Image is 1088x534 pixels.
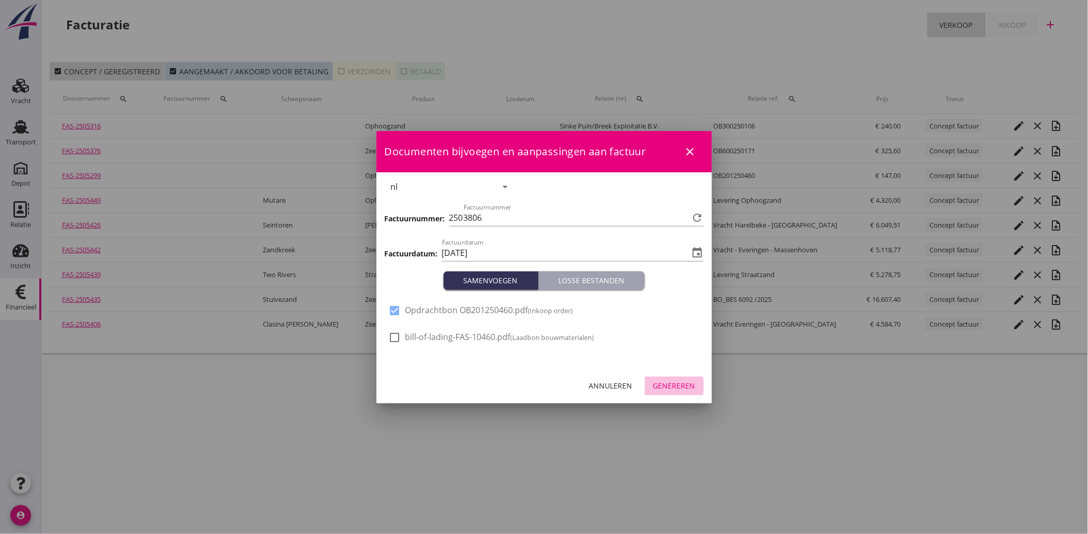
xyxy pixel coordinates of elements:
[691,212,704,224] i: refresh
[653,380,696,391] div: Genereren
[405,332,594,343] span: bill-of-lading-FAS-10460.pdf
[539,271,645,290] button: Losse bestanden
[645,377,704,395] button: Genereren
[499,181,511,193] i: arrow_drop_down
[391,182,398,191] div: nl
[528,306,573,315] small: (Inkoop order)
[449,212,463,224] span: 250
[684,145,697,158] i: close
[511,333,594,342] small: (Laadbon bouwmaterialen)
[442,245,689,261] input: Factuurdatum
[405,305,573,316] span: Opdrachtbon OB201250460.pdf
[385,248,438,259] h3: Factuurdatum:
[444,271,539,290] button: Samenvoegen
[581,377,641,395] button: Annuleren
[385,213,445,224] h3: Factuurnummer:
[543,275,641,286] div: Losse bestanden
[448,275,534,286] div: Samenvoegen
[464,209,689,226] input: Factuurnummer
[376,131,712,172] div: Documenten bijvoegen en aanpassingen aan factuur
[691,247,704,259] i: event
[589,380,633,391] div: Annuleren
